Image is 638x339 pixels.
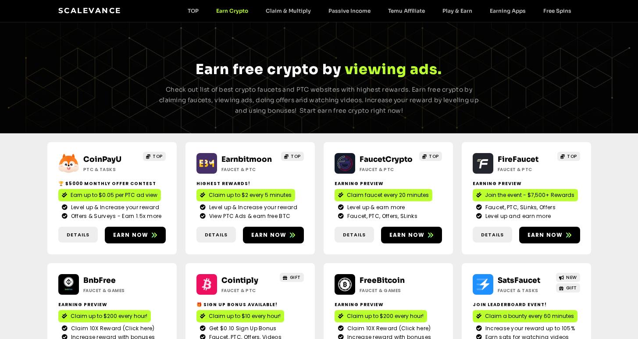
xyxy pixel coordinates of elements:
a: GIFT [556,283,580,293]
a: FaucetCrypto [360,155,413,164]
a: Scalevance [58,6,121,15]
a: Details [58,227,98,243]
a: CoinPayU [83,155,121,164]
h2: 🎁 Sign up bonus available! [196,301,304,308]
h2: Earning Preview [58,301,166,308]
span: Faucet, PTC, Offers, SLinks [345,212,417,220]
a: GIFT [280,273,304,282]
a: Claim up to $10 every hour! [196,310,284,322]
span: Level up & earn more [345,203,405,211]
a: SatsFaucet [498,276,540,285]
h2: Faucet & PTC [498,166,552,173]
a: Passive Income [320,7,379,14]
span: Details [481,231,504,239]
a: Claim a bounty every 60 minutes [473,310,577,322]
span: TOP [429,153,439,160]
a: NEW [556,273,580,282]
a: TOP [281,152,304,161]
h2: Faucet & Games [83,287,138,294]
h2: Faucet & PTC [221,287,276,294]
a: Cointiply [221,276,258,285]
span: NEW [566,274,577,281]
span: Offers & Surveys - Earn 1.5x more [69,212,162,220]
span: GIFT [566,285,577,291]
a: Claim 10X Reward (Click here) [62,325,162,332]
a: Temu Affiliate [379,7,434,14]
span: Earn now [389,231,425,239]
span: Earn now [251,231,287,239]
a: TOP [419,152,442,161]
a: Claim & Multiply [257,7,320,14]
a: Earn now [519,227,580,243]
a: Details [473,227,512,243]
span: Claim faucet every 20 minutes [347,191,429,199]
span: Get $0.10 Sign Up Bonus [207,325,277,332]
h2: Earning Preview [335,301,442,308]
a: Claim 10X Reward (Click here) [338,325,438,332]
span: Claim 10X Reward (Click here) [345,325,431,332]
span: Level up & Increase your reward [69,203,159,211]
span: Details [343,231,366,239]
a: Earn now [105,227,166,243]
a: Earning Apps [481,7,535,14]
h2: ptc & Tasks [83,166,138,173]
h2: Join Leaderboard event! [473,301,580,308]
a: BnbFree [83,276,116,285]
h2: Faucet & PTC [221,166,276,173]
a: Earn Crypto [207,7,257,14]
a: FireFaucet [498,155,538,164]
nav: Menu [179,7,580,14]
span: TOP [153,153,163,160]
span: TOP [291,153,301,160]
a: Claim up to $200 every hour! [335,310,427,322]
a: Join the event - $7,500+ Rewards [473,189,578,201]
span: Claim 10X Reward (Click here) [69,325,155,332]
span: Details [67,231,89,239]
a: Earn up to $0.05 per PTC ad view [58,189,161,201]
a: Claim up to $200 every hour! [58,310,151,322]
a: FreeBitcoin [360,276,405,285]
span: Earn now [113,231,149,239]
a: Play & Earn [434,7,481,14]
p: Check out list of best crypto faucets and PTC websites with highest rewards. Earn free crypto by ... [156,85,482,116]
a: Details [335,227,374,243]
h2: Earning Preview [473,180,580,187]
a: Claim up to $2 every 5 minutes [196,189,295,201]
a: TOP [143,152,166,161]
a: Claim faucet every 20 minutes [335,189,432,201]
span: Claim a bounty every 60 minutes [485,312,574,320]
span: View PTC Ads & earn free BTC [207,212,290,220]
span: Earn up to $0.05 per PTC ad view [71,191,157,199]
a: Free Spins [535,7,580,14]
span: TOP [567,153,577,160]
a: TOP [557,152,580,161]
a: Earn now [243,227,304,243]
h2: 🏆 $5000 Monthly Offer contest [58,180,166,187]
h2: Earning Preview [335,180,442,187]
span: Claim up to $200 every hour! [347,312,424,320]
span: Claim up to $10 every hour! [209,312,281,320]
span: Increase your reward up to 105% [483,325,575,332]
a: Earn now [381,227,442,243]
a: TOP [179,7,207,14]
span: Earn free crypto by [196,61,341,78]
a: Earnbitmoon [221,155,272,164]
span: Details [205,231,228,239]
span: Faucet, PTC, SLinks, Offers [483,203,556,211]
span: Level up and earn more [483,212,551,220]
h2: Faucet & Tasks [498,287,552,294]
h2: Faucet & Games [360,287,414,294]
span: Join the event - $7,500+ Rewards [485,191,574,199]
h2: Faucet & PTC [360,166,414,173]
span: Claim up to $200 every hour! [71,312,147,320]
span: Level up & Increase your reward [207,203,297,211]
span: Claim up to $2 every 5 minutes [209,191,292,199]
h2: Highest Rewards! [196,180,304,187]
span: Earn now [528,231,563,239]
a: Details [196,227,236,243]
span: GIFT [290,274,301,281]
